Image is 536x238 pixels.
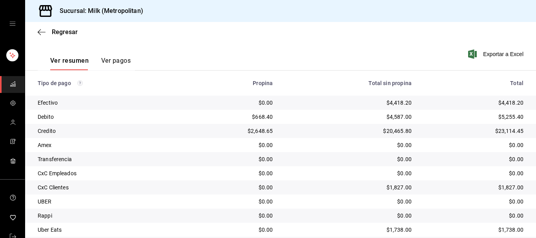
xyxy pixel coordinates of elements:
div: $23,114.45 [424,127,523,135]
div: $1,827.00 [285,183,412,191]
div: $4,418.20 [424,99,523,107]
div: $0.00 [191,141,273,149]
div: Credito [38,127,179,135]
button: open drawer [9,20,16,27]
div: $0.00 [285,212,412,220]
div: $0.00 [191,155,273,163]
div: $668.40 [191,113,273,121]
div: $4,418.20 [285,99,412,107]
div: navigation tabs [50,57,131,70]
div: Total sin propina [285,80,412,86]
div: $4,587.00 [285,113,412,121]
svg: Los pagos realizados con Pay y otras terminales son montos brutos. [77,80,83,86]
div: $0.00 [285,169,412,177]
div: Tipo de pago [38,80,179,86]
div: $20,465.80 [285,127,412,135]
div: $0.00 [191,198,273,205]
div: $0.00 [424,198,523,205]
div: $2,648.65 [191,127,273,135]
div: CxC Empleados [38,169,179,177]
div: $0.00 [424,169,523,177]
div: CxC Clientes [38,183,179,191]
button: Exportar a Excel [470,49,523,59]
div: Efectivo [38,99,179,107]
div: $0.00 [191,212,273,220]
div: $0.00 [191,169,273,177]
div: Transferencia [38,155,179,163]
button: Ver pagos [101,57,131,70]
span: Regresar [52,28,78,36]
button: Regresar [38,28,78,36]
div: $0.00 [285,141,412,149]
button: Ver resumen [50,57,89,70]
div: $5,255.40 [424,113,523,121]
div: $1,738.00 [424,226,523,234]
div: $0.00 [191,226,273,234]
div: $1,738.00 [285,226,412,234]
div: $0.00 [285,198,412,205]
div: Uber Eats [38,226,179,234]
div: Propina [191,80,273,86]
div: $0.00 [191,183,273,191]
div: $0.00 [191,99,273,107]
h3: Sucursal: Milk (Metropolitan) [53,6,143,16]
div: Amex [38,141,179,149]
div: $1,827.00 [424,183,523,191]
div: Rappi [38,212,179,220]
div: Total [424,80,523,86]
div: Debito [38,113,179,121]
div: UBER [38,198,179,205]
div: $0.00 [424,155,523,163]
div: $0.00 [424,212,523,220]
div: $0.00 [424,141,523,149]
div: $0.00 [285,155,412,163]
